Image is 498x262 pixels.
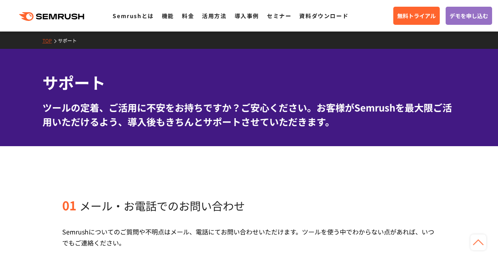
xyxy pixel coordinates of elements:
div: ツールの定着、ご活用に不安をお持ちですか？ご安心ください。お客様がSemrushを最大限ご活用いただけるよう、導入後もきちんとサポートさせていただきます。 [43,100,456,129]
a: 機能 [162,12,174,20]
a: TOP [43,37,58,44]
a: サポート [58,37,83,44]
a: 導入事例 [235,12,259,20]
span: 無料トライアル [397,11,436,20]
div: Semrushについてのご質問や不明点はメール、電話にてお問い合わせいただけます。ツールを使う中でわからない点があれば、いつでもご連絡ください。 [62,226,436,248]
a: 料金 [182,12,194,20]
a: デモを申し込む [446,7,492,25]
span: 01 [62,196,76,214]
span: デモを申し込む [450,11,488,20]
a: 活用方法 [202,12,226,20]
a: 資料ダウンロード [299,12,348,20]
a: 無料トライアル [393,7,440,25]
a: セミナー [267,12,291,20]
span: メール・お電話でのお問い合わせ [80,198,245,214]
a: Semrushとは [113,12,154,20]
h1: サポート [43,71,456,94]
